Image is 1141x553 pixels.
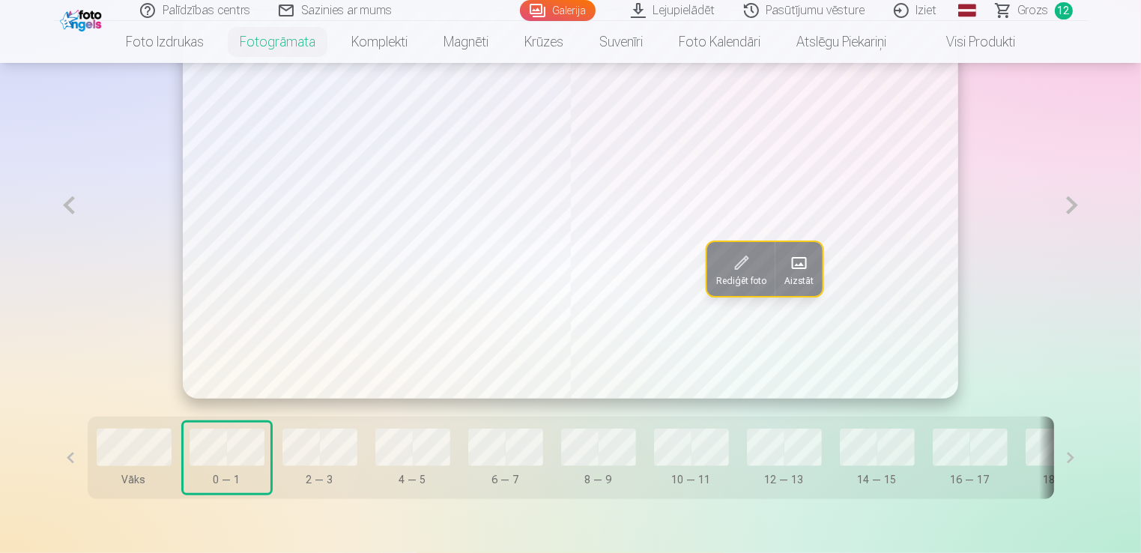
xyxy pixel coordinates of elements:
[462,423,549,493] button: 6 — 7
[581,21,661,63] a: Suvenīri
[840,472,915,487] div: 14 — 15
[184,423,270,493] button: 0 — 1
[715,275,766,287] span: Rediģēt foto
[190,472,264,487] div: 0 — 1
[60,6,106,31] img: /fa1
[282,472,357,487] div: 2 — 3
[654,472,729,487] div: 10 — 11
[741,423,828,493] button: 12 — 13
[222,21,333,63] a: Fotogrāmata
[561,472,636,487] div: 8 — 9
[747,472,822,487] div: 12 — 13
[927,423,1014,493] button: 16 — 17
[369,423,456,493] button: 4 — 5
[1018,1,1049,19] span: Grozs
[468,472,543,487] div: 6 — 7
[506,21,581,63] a: Krūzes
[706,242,775,296] button: Rediģēt foto
[108,21,222,63] a: Foto izdrukas
[784,275,813,287] span: Aizstāt
[1026,472,1101,487] div: 18 — 19
[834,423,921,493] button: 14 — 15
[333,21,426,63] a: Komplekti
[933,472,1008,487] div: 16 — 17
[91,423,178,493] button: Vāks
[778,21,904,63] a: Atslēgu piekariņi
[375,472,450,487] div: 4 — 5
[276,423,363,493] button: 2 — 3
[1020,423,1107,493] button: 18 — 19
[1055,2,1073,19] span: 12
[648,423,735,493] button: 10 — 11
[775,242,822,296] button: Aizstāt
[904,21,1033,63] a: Visi produkti
[426,21,506,63] a: Magnēti
[661,21,778,63] a: Foto kalendāri
[555,423,642,493] button: 8 — 9
[97,472,172,487] div: Vāks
